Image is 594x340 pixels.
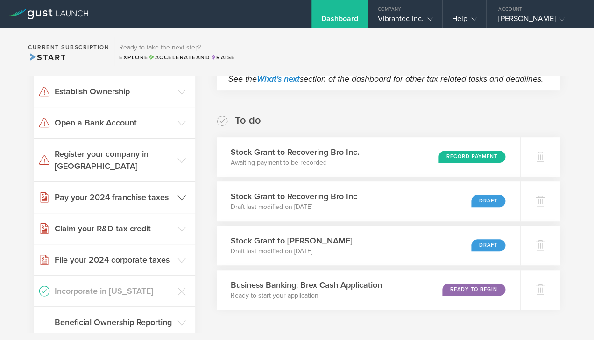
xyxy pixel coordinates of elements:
[231,235,353,247] h3: Stock Grant to [PERSON_NAME]
[55,222,173,235] h3: Claim your R&D tax credit
[114,37,240,66] div: Ready to take the next step?ExploreAccelerateandRaise
[257,74,300,84] a: What's next
[231,202,357,212] p: Draft last modified on [DATE]
[452,14,477,28] div: Help
[498,14,578,28] div: [PERSON_NAME]
[442,284,505,296] div: Ready to Begin
[231,146,359,158] h3: Stock Grant to Recovering Bro Inc.
[471,195,505,207] div: Draft
[231,158,359,167] p: Awaiting payment to be recorded
[55,148,173,172] h3: Register your company in [GEOGRAPHIC_DATA]
[217,226,520,265] div: Stock Grant to [PERSON_NAME]Draft last modified on [DATE]Draft
[231,279,382,291] h3: Business Banking: Brex Cash Application
[217,181,520,221] div: Stock Grant to Recovering Bro IncDraft last modified on [DATE]Draft
[217,270,520,310] div: Business Banking: Brex Cash ApplicationReady to start your applicationReady to Begin
[321,14,358,28] div: Dashboard
[148,54,211,61] span: and
[231,291,382,300] p: Ready to start your application
[235,114,261,127] h2: To do
[438,151,505,163] div: Record Payment
[228,74,543,84] em: See the section of the dashboard for other tax related tasks and deadlines.
[231,190,357,202] h3: Stock Grant to Recovering Bro Inc
[55,254,173,266] h3: File your 2024 corporate taxes
[231,247,353,256] p: Draft last modified on [DATE]
[28,52,66,62] span: Start
[55,316,173,328] h3: Beneficial Ownership Reporting
[55,85,173,97] h3: Establish Ownership
[210,54,235,61] span: Raise
[55,191,173,203] h3: Pay your 2024 franchise taxes
[55,285,173,297] h3: Incorporate in [US_STATE]
[119,44,235,51] h3: Ready to take the next step?
[119,53,235,62] div: Explore
[547,295,594,340] iframe: Chat Widget
[55,117,173,129] h3: Open a Bank Account
[217,137,520,177] div: Stock Grant to Recovering Bro Inc.Awaiting payment to be recordedRecord Payment
[28,44,109,50] h2: Current Subscription
[377,14,432,28] div: Vibrantec Inc.
[471,239,505,251] div: Draft
[148,54,196,61] span: Accelerate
